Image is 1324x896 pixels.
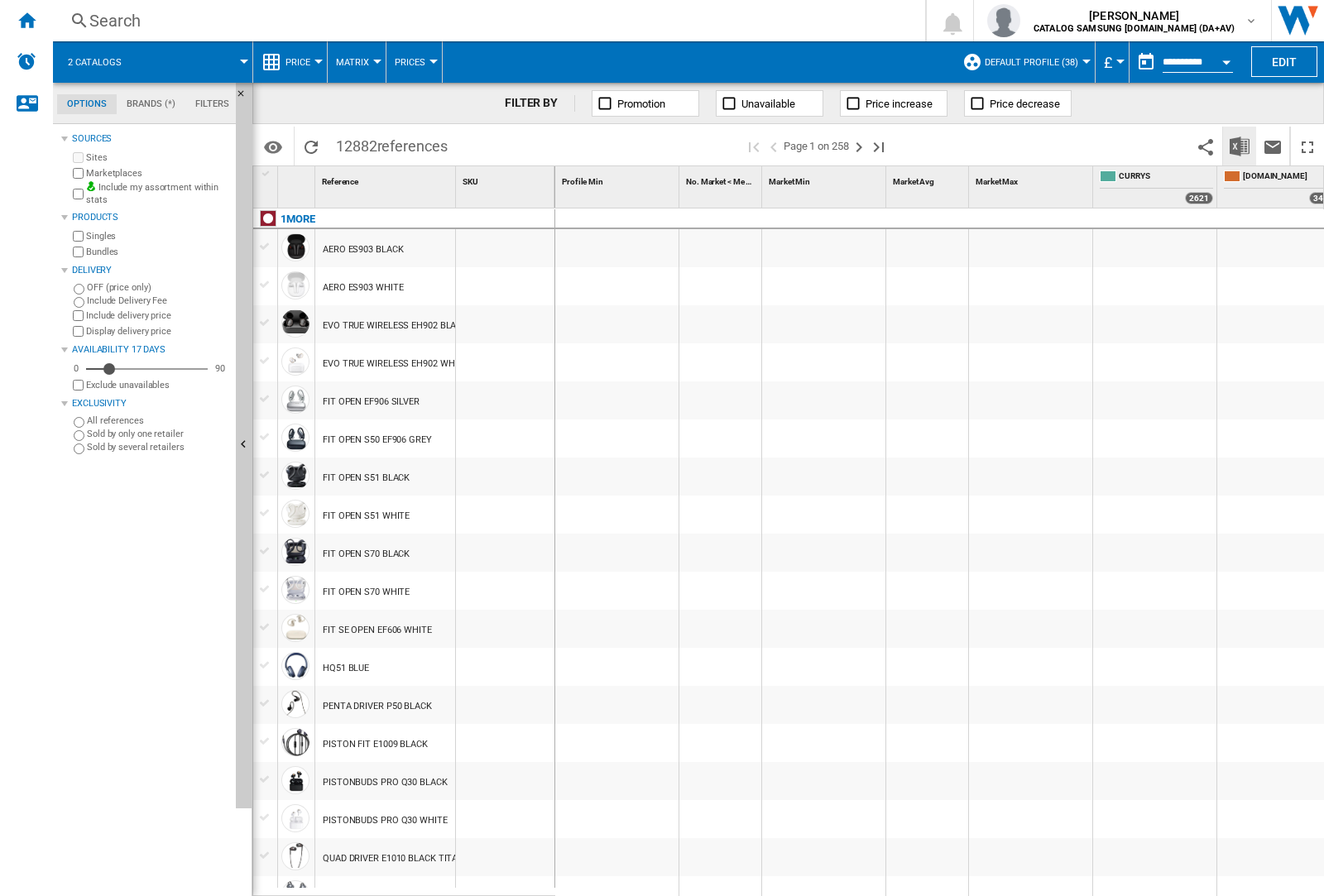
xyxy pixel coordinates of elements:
div: Exclusivity [72,397,229,410]
input: Singles [73,231,84,242]
div: EVO TRUE WIRELESS EH902 WHITE [323,345,468,383]
div: Products [72,211,229,224]
div: Default profile (38) [962,41,1087,83]
input: Include delivery price [73,310,84,321]
div: FIT OPEN S70 BLACK [323,535,410,573]
div: Market Avg Sort None [890,166,968,192]
label: OFF (price only) [87,281,229,294]
div: FIT OPEN S51 WHITE [323,497,410,535]
input: Display delivery price [73,380,84,391]
div: FIT OPEN EF906 SILVER [323,383,420,421]
span: Price increase [866,98,933,110]
div: FIT SE OPEN EF606 WHITE [323,611,432,649]
span: 2 catalogs [68,57,122,68]
div: EVO TRUE WIRELESS EH902 BLACK [323,307,468,345]
span: Price decrease [990,98,1060,110]
button: 2 catalogs [68,41,138,83]
div: 2621 offers sold by CURRYS [1185,192,1213,204]
b: CATALOG SAMSUNG [DOMAIN_NAME] (DA+AV) [1034,23,1235,34]
div: AERO ES903 BLACK [323,231,403,269]
button: First page [744,127,764,165]
div: Sort None [890,166,968,192]
div: PISTON FIT E1009 BLACK [323,726,428,764]
div: Profile Min Sort None [559,166,679,192]
md-slider: Availability [86,361,208,377]
input: Include Delivery Fee [74,297,84,308]
div: Sort None [559,166,679,192]
button: Default profile (38) [985,41,1087,83]
button: Options [257,132,290,161]
button: Prices [395,41,434,83]
div: Search [89,9,882,32]
button: Promotion [592,90,699,117]
img: alerts-logo.svg [17,51,36,71]
button: Share this bookmark with others [1189,127,1222,165]
button: Hide [236,83,256,113]
label: Bundles [86,246,229,258]
span: Profile Min [562,177,603,186]
label: Include Delivery Fee [87,295,229,307]
input: Sold by several retailers [74,443,84,454]
input: Sites [73,152,84,163]
span: SKU [463,177,478,186]
button: Price [285,41,319,83]
div: Sort None [459,166,554,192]
div: Sort None [319,166,455,192]
div: Sort None [281,166,314,192]
div: Sort None [765,166,885,192]
span: Matrix [336,57,369,68]
md-menu: Currency [1096,41,1130,83]
span: No. Market < Me [686,177,745,186]
label: All references [87,414,229,427]
label: Sold by only one retailer [87,428,229,440]
div: FIT OPEN S51 BLACK [323,459,410,497]
div: 90 [211,362,229,375]
span: Promotion [617,98,665,110]
div: PENTA DRIVER P50 BLACK [323,688,432,726]
div: QUAD DRIVER E1010 BLACK TITANIUM [323,840,481,878]
button: £ [1104,41,1120,83]
div: HQ51 BLUE [323,649,369,688]
div: No. Market < Me Sort None [683,166,761,192]
button: md-calendar [1130,46,1163,79]
label: Exclude unavailables [86,379,229,391]
span: [PERSON_NAME] [1034,7,1235,24]
div: 2 catalogs [61,41,244,83]
button: Reload [295,127,328,165]
span: CURRYS [1119,170,1213,184]
input: Bundles [73,247,84,257]
span: references [377,137,448,155]
span: Default profile (38) [985,57,1078,68]
div: FILTER BY [505,95,575,112]
div: 0 [70,362,83,375]
span: Unavailable [741,98,795,110]
input: Sold by only one retailer [74,430,84,441]
img: profile.jpg [987,4,1020,37]
button: Open calendar [1211,45,1241,74]
div: Sort None [683,166,761,192]
button: >Previous page [764,127,784,165]
div: Market Max Sort None [972,166,1092,192]
button: Price increase [840,90,947,117]
button: Unavailable [716,90,823,117]
label: Include my assortment within stats [86,181,229,207]
span: Prices [395,57,425,68]
div: PISTONBUDS PRO Q30 WHITE [323,802,448,840]
div: Price [261,41,319,83]
button: Last page [869,127,889,165]
div: Availability 17 Days [72,343,229,357]
span: Reference [322,177,358,186]
div: Sort None [972,166,1092,192]
button: Download in Excel [1223,127,1256,165]
label: Sold by several retailers [87,441,229,453]
label: Sites [86,151,229,164]
button: Matrix [336,41,377,83]
span: Page 1 on 258 [784,127,849,165]
div: FIT OPEN S50 EF906 GREY [323,421,432,459]
div: FIT OPEN S70 WHITE [323,573,410,611]
button: Price decrease [964,90,1072,117]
